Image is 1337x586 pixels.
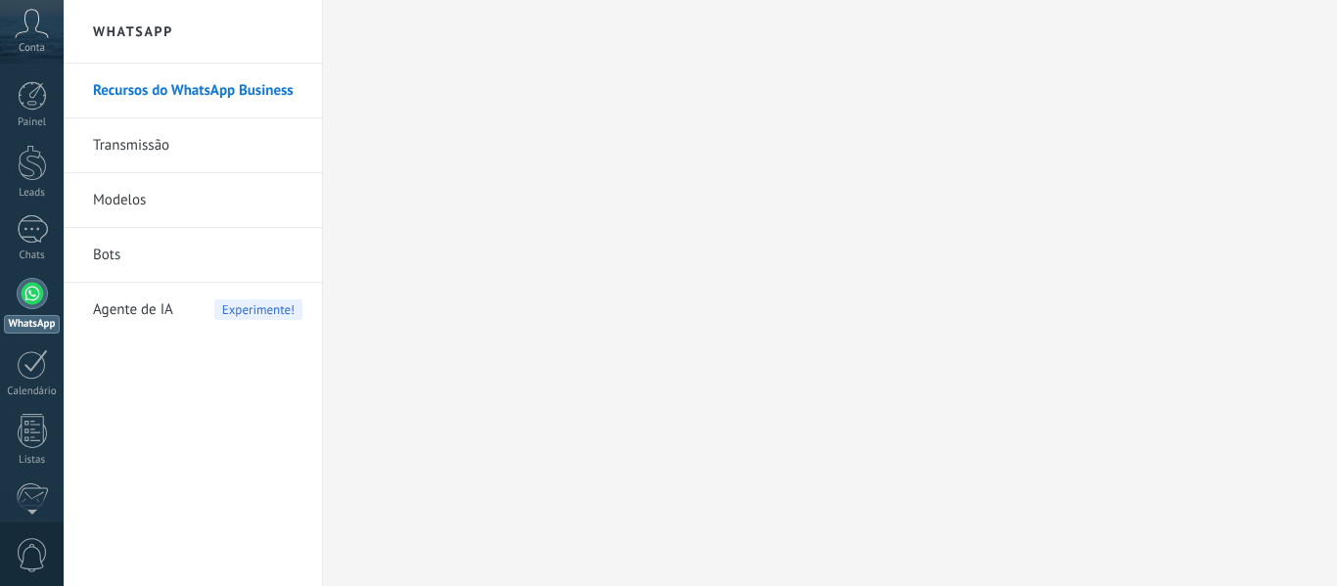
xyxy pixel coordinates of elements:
a: Agente de IAExperimente! [93,283,302,338]
div: Painel [4,116,61,129]
span: Experimente! [214,299,302,320]
a: Bots [93,228,302,283]
span: Conta [19,42,45,55]
div: WhatsApp [4,315,60,334]
li: Bots [64,228,322,283]
div: Listas [4,454,61,467]
span: Agente de IA [93,283,173,338]
a: Recursos do WhatsApp Business [93,64,302,118]
a: Transmissão [93,118,302,173]
a: Modelos [93,173,302,228]
li: Agente de IA [64,283,322,337]
li: Recursos do WhatsApp Business [64,64,322,118]
li: Modelos [64,173,322,228]
div: Leads [4,187,61,200]
div: Calendário [4,385,61,398]
li: Transmissão [64,118,322,173]
div: Chats [4,249,61,262]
